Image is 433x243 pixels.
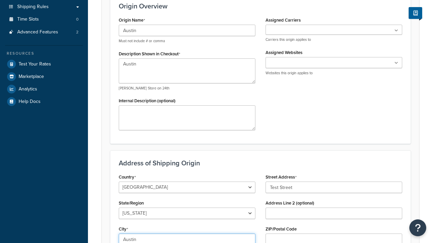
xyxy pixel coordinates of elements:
[266,174,297,180] label: Street Address
[19,74,44,80] span: Marketplace
[5,26,83,38] a: Advanced Features2
[19,86,37,92] span: Analytics
[119,98,176,103] label: Internal Description (optional)
[5,71,83,83] a: Marketplace
[76,29,78,35] span: 2
[409,219,426,236] button: Open Resource Center
[119,159,402,167] h3: Address of Shipping Origin
[119,86,255,91] p: [PERSON_NAME] Store on 24th
[17,17,39,22] span: Time Slots
[119,58,255,83] textarea: Austin
[119,18,145,23] label: Origin Name
[5,96,83,108] a: Help Docs
[409,7,422,19] button: Show Help Docs
[5,26,83,38] li: Advanced Features
[119,51,180,57] label: Description Shown in Checkout
[17,29,58,35] span: Advanced Features
[266,200,314,206] label: Address Line 2 (optional)
[5,51,83,56] div: Resources
[119,174,136,180] label: Country
[266,18,301,23] label: Assigned Carriers
[119,200,144,206] label: State/Region
[119,2,402,10] h3: Origin Overview
[5,1,83,13] a: Shipping Rules
[5,13,83,26] li: Time Slots
[266,37,402,42] p: Carriers this origin applies to
[17,4,49,10] span: Shipping Rules
[5,58,83,70] a: Test Your Rates
[5,83,83,95] a: Analytics
[266,71,402,76] p: Websites this origin applies to
[119,226,128,232] label: City
[119,38,255,44] p: Must not include # or comma
[266,50,302,55] label: Assigned Websites
[266,226,297,232] label: ZIP/Postal Code
[76,17,78,22] span: 0
[5,13,83,26] a: Time Slots0
[19,61,51,67] span: Test Your Rates
[19,99,41,105] span: Help Docs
